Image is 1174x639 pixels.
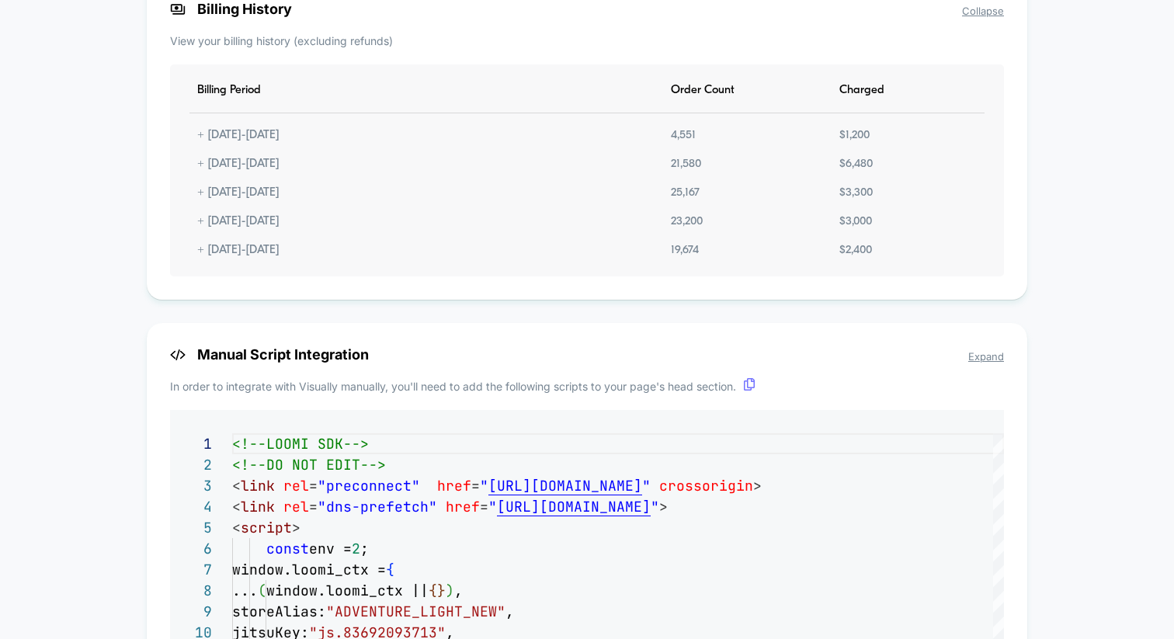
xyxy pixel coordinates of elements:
[189,129,287,142] div: + [DATE] - [DATE]
[170,1,1004,17] span: Billing History
[189,158,287,171] div: + [DATE] - [DATE]
[663,84,742,97] div: Order Count
[832,186,881,200] div: $ 3,300
[962,5,1004,17] span: Collapse
[832,158,881,171] div: $ 6,480
[663,186,707,200] div: 25,167
[663,244,707,257] div: 19,674
[663,158,709,171] div: 21,580
[189,244,287,257] div: + [DATE] - [DATE]
[170,378,1004,394] p: In order to integrate with Visually manually, you'll need to add the following scripts to your pa...
[832,84,892,97] div: Charged
[663,215,710,228] div: 23,200
[170,346,1004,363] span: Manual Script Integration
[663,129,703,142] div: 4,551
[189,215,287,228] div: + [DATE] - [DATE]
[189,186,287,200] div: + [DATE] - [DATE]
[832,129,877,142] div: $ 1,200
[170,33,1004,49] p: View your billing history (excluding refunds)
[832,215,880,228] div: $ 3,000
[189,84,269,97] div: Billing Period
[968,350,1004,363] span: Expand
[832,244,880,257] div: $ 2,400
